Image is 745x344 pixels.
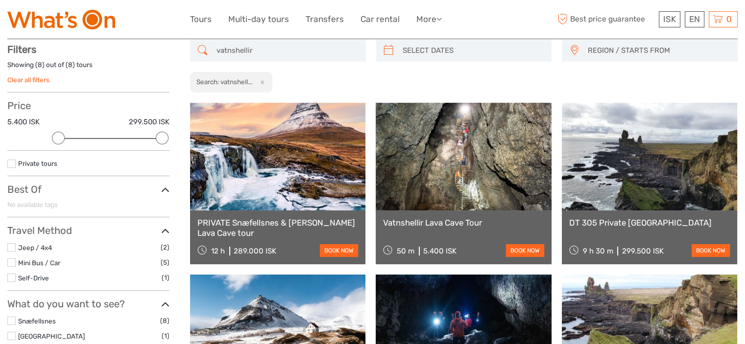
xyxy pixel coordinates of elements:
[582,247,613,255] span: 9 h 30 m
[360,12,400,26] a: Car rental
[622,247,663,255] div: 299.500 ISK
[7,298,169,310] h3: What do you want to see?
[161,257,169,268] span: (5)
[383,218,544,228] a: Vatnshellir Lava Cave Tour
[7,76,49,84] a: Clear all filters
[38,60,42,69] label: 8
[68,60,72,69] label: 8
[18,244,52,252] a: Jeep / 4x4
[555,11,656,27] span: Best price guarantee
[18,332,85,340] a: [GEOGRAPHIC_DATA]
[14,17,111,25] p: We're away right now. Please check back later!
[399,42,547,59] input: SELECT DATES
[18,274,49,282] a: Self-Drive
[162,272,169,283] span: (1)
[7,60,169,75] div: Showing ( ) out of ( ) tours
[583,43,733,59] button: REGION / STARTS FROM
[18,259,60,267] a: Mini Bus / Car
[416,12,442,26] a: More
[306,12,344,26] a: Transfers
[7,117,40,127] label: 5.400 ISK
[725,14,733,24] span: 0
[685,11,704,27] div: EN
[211,247,225,255] span: 12 h
[234,247,276,255] div: 289.000 ISK
[113,15,124,27] button: Open LiveChat chat widget
[213,42,361,59] input: SEARCH
[506,244,544,257] a: book now
[161,242,169,253] span: (2)
[7,44,36,55] strong: Filters
[162,330,169,342] span: (1)
[663,14,676,24] span: ISK
[7,100,169,112] h3: Price
[18,317,56,325] a: Snæfellsnes
[129,117,169,127] label: 299.500 ISK
[160,315,169,326] span: (8)
[569,218,730,228] a: DT 305 Private [GEOGRAPHIC_DATA]
[320,244,358,257] a: book now
[197,218,358,238] a: PRIVATE Snæfellsnes & [PERSON_NAME] Lava Cave tour
[7,201,58,208] span: No available tags
[18,160,57,167] a: Private tours
[423,247,457,255] div: 5.400 ISK
[196,78,252,86] h2: Search: vatnshell...
[7,183,169,195] h3: Best Of
[397,247,414,255] span: 50 m
[692,244,730,257] a: book now
[7,225,169,236] h3: Travel Method
[190,12,212,26] a: Tours
[7,10,115,29] img: What's On
[254,77,267,87] button: x
[228,12,289,26] a: Multi-day tours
